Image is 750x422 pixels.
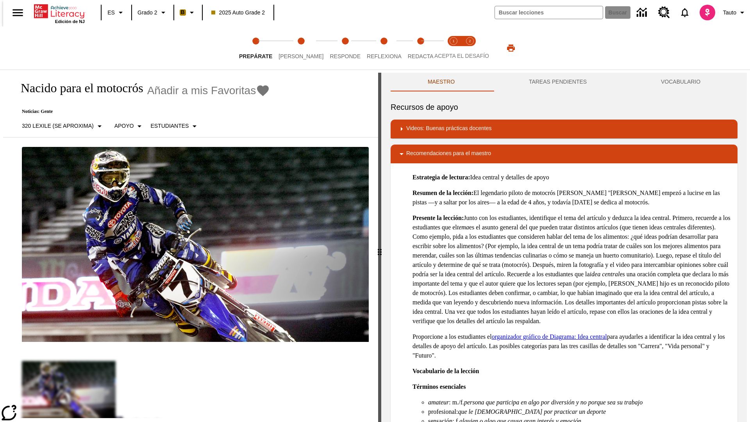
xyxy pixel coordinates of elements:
button: Prepárate step 1 of 5 [233,27,279,70]
p: Idea central y detalles de apoyo [412,173,731,182]
button: Grado: Grado 2, Elige un grado [134,5,171,20]
button: Responde step 3 of 5 [323,27,367,70]
button: Reflexiona step 4 of 5 [361,27,408,70]
button: Lee step 2 of 5 [272,27,330,70]
p: Noticias: Gente [12,109,270,114]
p: Recomendaciones para el maestro [406,149,491,159]
span: Añadir a mis Favoritas [147,84,256,97]
em: idea central [590,271,620,277]
div: Recomendaciones para el maestro [391,145,737,163]
text: 2 [469,39,471,43]
button: VOCABULARIO [624,73,737,91]
button: Boost El color de la clase es anaranjado claro. Cambiar el color de la clase. [177,5,200,20]
strong: Presente la lección: [412,215,464,221]
img: avatar image [700,5,715,20]
em: persona que participa en algo por diversión y no porque sea su trabajo [464,399,643,406]
a: Notificaciones [675,2,695,23]
span: Tauto [723,9,736,17]
button: Seleccione Lexile, 320 Lexile (Se aproxima) [19,119,107,133]
p: 320 Lexile (Se aproxima) [22,122,94,130]
div: activity [381,73,747,422]
span: ES [107,9,115,17]
div: reading [3,73,378,418]
a: organizador gráfico de Diagrama: Idea central [492,333,607,340]
p: Estudiantes [150,122,189,130]
p: Apoyo [114,122,134,130]
button: Perfil/Configuración [720,5,750,20]
button: Añadir a mis Favoritas - Nacido para el motocrós [147,84,270,97]
strong: Términos esenciales [412,383,466,390]
span: Prepárate [239,53,272,59]
strong: Resumen de la lección: [412,190,473,196]
span: Reflexiona [367,53,402,59]
strong: Estrategia de lectura: [412,174,470,181]
span: ACEPTA EL DESAFÍO [434,53,489,59]
input: Buscar campo [495,6,603,19]
span: 2025 Auto Grade 2 [211,9,265,17]
div: Videos: Buenas prácticas docentes [391,120,737,138]
em: tema [457,224,469,231]
text: 1 [452,39,454,43]
button: Escoja un nuevo avatar [695,2,720,23]
img: El corredor de motocrós James Stewart vuela por los aires en su motocicleta de montaña [22,147,369,342]
button: Acepta el desafío lee step 1 of 2 [442,27,465,70]
em: que le [DEMOGRAPHIC_DATA] por practicar un deporte [458,408,606,415]
em: amateur [428,399,449,406]
button: Redacta step 5 of 5 [402,27,440,70]
div: Portada [34,3,85,24]
button: Seleccionar estudiante [147,119,202,133]
span: B [181,7,185,17]
li: : m./f. [428,398,731,407]
button: Lenguaje: ES, Selecciona un idioma [104,5,129,20]
li: profesional: [428,407,731,417]
button: TAREAS PENDIENTES [492,73,624,91]
button: Tipo de apoyo, Apoyo [111,119,148,133]
h6: Recursos de apoyo [391,101,737,113]
button: Imprimir [498,41,523,55]
span: Edición de NJ [55,19,85,24]
p: El legendario piloto de motocrós [PERSON_NAME] "[PERSON_NAME] empezó a lucirse en las pistas —y a... [412,188,731,207]
div: Instructional Panel Tabs [391,73,737,91]
p: Proporcione a los estudiantes el para ayudarles a identificar la idea central y los detalles de a... [412,332,731,360]
h1: Nacido para el motocrós [12,81,143,95]
span: Responde [330,53,361,59]
button: Abrir el menú lateral [6,1,29,24]
span: Redacta [408,53,434,59]
span: Grado 2 [137,9,157,17]
p: Junto con los estudiantes, identifique el tema del artículo y deduzca la idea central. Primero, r... [412,213,731,326]
strong: Vocabulario de la lección [412,368,479,374]
button: Acepta el desafío contesta step 2 of 2 [459,27,481,70]
div: Pulsa la tecla de intro o la barra espaciadora y luego presiona las flechas de derecha e izquierd... [378,73,381,422]
p: Videos: Buenas prácticas docentes [406,124,491,134]
span: [PERSON_NAME] [279,53,323,59]
a: Centro de recursos, Se abrirá en una pestaña nueva. [654,2,675,23]
a: Centro de información [632,2,654,23]
button: Maestro [391,73,492,91]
